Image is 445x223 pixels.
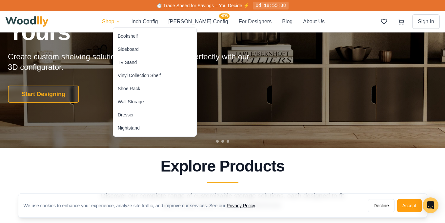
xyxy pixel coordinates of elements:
[118,33,138,39] div: Bookshelf
[113,27,197,137] div: Shop
[118,59,137,66] div: TV Stand
[118,125,140,131] div: Nightstand
[118,98,144,105] div: Wall Storage
[118,46,139,52] div: Sideboard
[118,111,134,118] div: Dresser
[118,85,140,92] div: Shoe Rack
[118,72,161,79] div: Vinyl Collection Shelf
